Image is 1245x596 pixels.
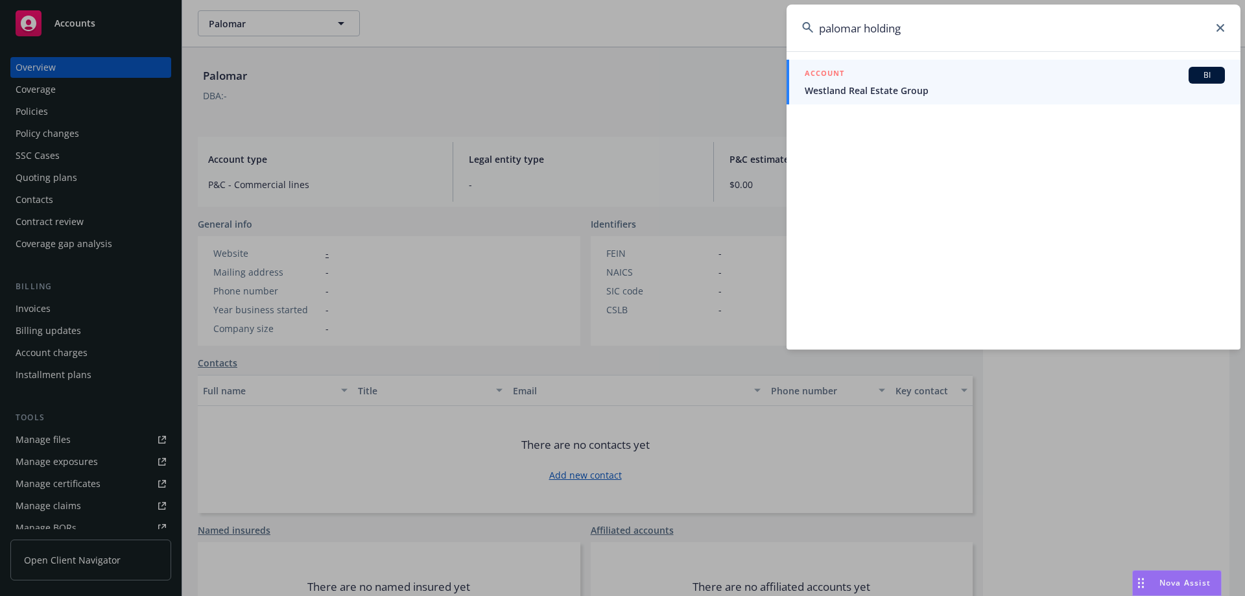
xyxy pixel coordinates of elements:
span: BI [1194,69,1220,81]
button: Nova Assist [1132,570,1222,596]
div: Drag to move [1133,571,1149,595]
h5: ACCOUNT [805,67,844,82]
input: Search... [787,5,1240,51]
a: ACCOUNTBIWestland Real Estate Group [787,60,1240,104]
span: Nova Assist [1159,577,1211,588]
span: Westland Real Estate Group [805,84,1225,97]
